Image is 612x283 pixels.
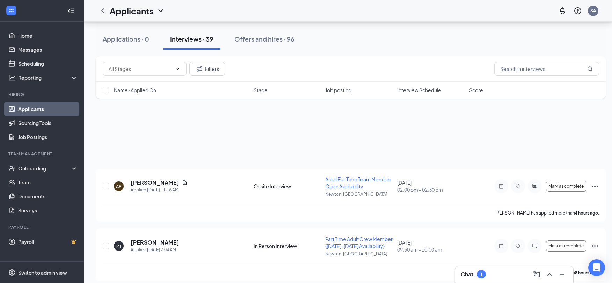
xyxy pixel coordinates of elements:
svg: Note [497,183,505,189]
button: ChevronUp [544,269,555,280]
svg: UserCheck [8,165,15,172]
h5: [PERSON_NAME] [131,179,179,187]
div: [DATE] [397,179,465,193]
svg: ComposeMessage [533,270,541,278]
svg: Tag [514,183,522,189]
b: 8 hours ago [575,270,598,275]
div: [DATE] [397,239,465,253]
svg: Filter [195,65,204,73]
button: Mark as complete [546,240,586,252]
svg: Settings [8,269,15,276]
svg: MagnifyingGlass [587,66,593,72]
span: Adult Full Time Team Member Open Availability [325,176,391,189]
div: PT [116,243,121,249]
button: Filter Filters [189,62,225,76]
a: PayrollCrown [18,235,78,249]
a: Home [18,29,78,43]
button: Mark as complete [546,181,586,192]
span: Score [469,87,483,94]
h3: Chat [461,270,473,278]
svg: Ellipses [591,242,599,250]
span: Name · Applied On [114,87,156,94]
svg: Note [497,243,505,249]
a: Applicants [18,102,78,116]
span: 02:00 pm - 02:30 pm [397,186,465,193]
a: Messages [18,43,78,57]
div: Open Intercom Messenger [588,259,605,276]
div: Applied [DATE] 11:16 AM [131,187,188,194]
div: 1 [480,271,483,277]
span: 09:30 am - 10:00 am [397,246,465,253]
button: ComposeMessage [531,269,542,280]
span: Part Time Adult Crew Member ([DATE]-[DATE] Availability) [325,236,393,249]
a: Job Postings [18,130,78,144]
input: All Stages [109,65,172,73]
a: Sourcing Tools [18,116,78,130]
div: Payroll [8,224,76,230]
svg: Notifications [558,7,567,15]
svg: ChevronDown [156,7,165,15]
div: Reporting [18,74,78,81]
div: Interviews · 39 [170,35,213,43]
div: AP [116,183,122,189]
span: Interview Schedule [397,87,441,94]
span: Mark as complete [548,184,584,189]
svg: Analysis [8,74,15,81]
svg: Ellipses [591,182,599,190]
svg: ChevronUp [545,270,554,278]
h1: Applicants [110,5,154,17]
div: SA [590,8,596,14]
svg: ActiveChat [531,243,539,249]
div: Applications · 0 [103,35,149,43]
a: Team [18,175,78,189]
span: Job posting [325,87,351,94]
svg: Collapse [67,7,74,14]
a: Surveys [18,203,78,217]
p: Newton, [GEOGRAPHIC_DATA] [325,191,393,197]
h5: [PERSON_NAME] [131,239,179,246]
span: Mark as complete [548,244,584,248]
svg: Tag [514,243,522,249]
div: Hiring [8,92,76,97]
div: In Person Interview [254,242,321,249]
p: Newton, [GEOGRAPHIC_DATA] [325,251,393,257]
svg: WorkstreamLogo [8,7,15,14]
a: Documents [18,189,78,203]
div: Offers and hires · 96 [234,35,294,43]
div: Team Management [8,151,76,157]
button: Minimize [556,269,568,280]
div: Switch to admin view [18,269,67,276]
span: Stage [254,87,268,94]
div: Onboarding [18,165,72,172]
svg: ChevronLeft [99,7,107,15]
b: 4 hours ago [575,210,598,216]
svg: ActiveChat [531,183,539,189]
a: Scheduling [18,57,78,71]
svg: Minimize [558,270,566,278]
svg: QuestionInfo [574,7,582,15]
div: Onsite Interview [254,183,321,190]
svg: Document [182,180,188,186]
p: [PERSON_NAME] has applied more than . [495,210,599,216]
div: Applied [DATE] 7:04 AM [131,246,179,253]
svg: ChevronDown [175,66,181,72]
input: Search in interviews [494,62,599,76]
